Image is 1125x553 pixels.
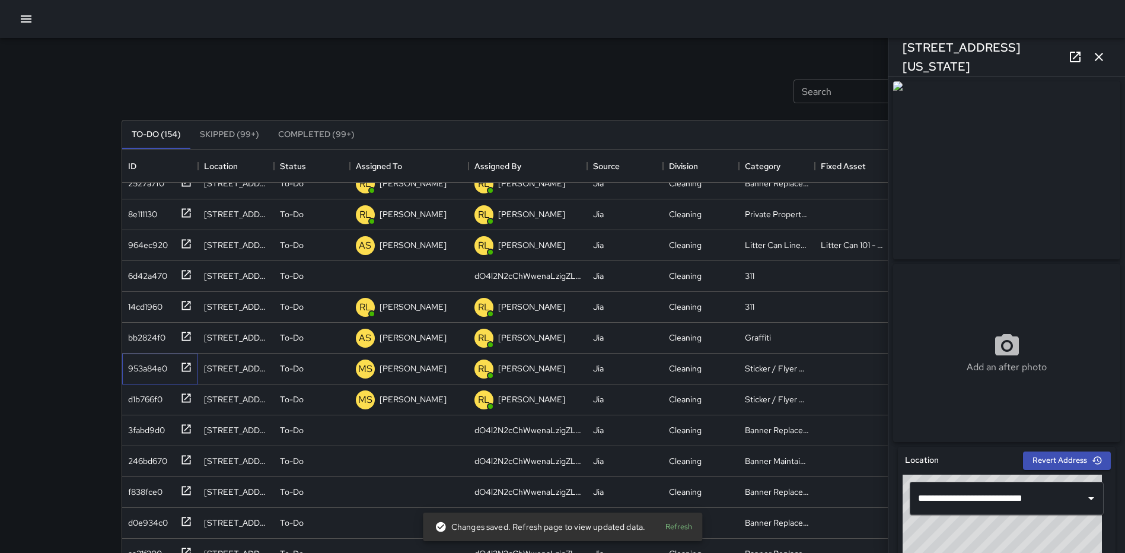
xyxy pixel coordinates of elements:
[663,150,739,183] div: Division
[435,516,645,538] div: Changes saved. Refresh page to view updated data.
[498,208,565,220] p: [PERSON_NAME]
[359,300,371,314] p: RL
[478,208,490,222] p: RL
[356,150,402,183] div: Assigned To
[669,424,702,436] div: Cleaning
[122,120,190,149] button: To-Do (154)
[280,455,304,467] p: To-Do
[280,270,304,282] p: To-Do
[739,150,815,183] div: Category
[123,204,157,220] div: 8e111130
[745,363,809,374] div: Sticker / Flyer Removal
[474,455,581,467] div: dO4l2N2cChWwenaLzigZLQyMNL72
[815,150,891,183] div: Fixed Asset
[280,332,304,344] p: To-Do
[498,239,565,251] p: [PERSON_NAME]
[474,270,581,282] div: dO4l2N2cChWwenaLzigZLQyMNL72
[669,177,702,189] div: Cleaning
[745,301,754,313] div: 311
[593,208,604,220] div: Jia
[280,208,304,220] p: To-Do
[745,150,780,183] div: Category
[358,393,372,407] p: MS
[498,301,565,313] p: [PERSON_NAME]
[498,363,565,374] p: [PERSON_NAME]
[669,332,702,344] div: Cleaning
[745,424,809,436] div: Banner Replacement
[669,239,702,251] div: Cleaning
[478,177,490,191] p: RL
[669,393,702,405] div: Cleaning
[469,150,587,183] div: Assigned By
[745,208,809,220] div: Private Property Issue
[380,363,447,374] p: [PERSON_NAME]
[280,239,304,251] p: To-Do
[280,517,304,529] p: To-Do
[593,270,604,282] div: Jia
[669,208,702,220] div: Cleaning
[498,332,565,344] p: [PERSON_NAME]
[123,265,167,282] div: 6d42a470
[745,177,809,189] div: Banner Replacement
[593,363,604,374] div: Jia
[204,208,268,220] div: 70 N Street Northeast
[478,300,490,314] p: RL
[669,301,702,313] div: Cleaning
[745,486,809,498] div: Banner Replacement
[280,424,304,436] p: To-Do
[204,486,268,498] div: 45 L Street Northeast
[359,239,371,253] p: AS
[474,424,581,436] div: dO4l2N2cChWwenaLzigZLQyMNL72
[498,393,565,405] p: [PERSON_NAME]
[122,150,198,183] div: ID
[204,239,268,251] div: 91 H Street Northwest
[821,239,885,251] div: Litter Can 101 - H St NW & 1st St NW
[123,327,165,344] div: bb2824f0
[204,455,268,467] div: 1050 First Street Northeast
[593,332,604,344] div: Jia
[593,455,604,467] div: Jia
[380,177,447,189] p: [PERSON_NAME]
[358,362,372,376] p: MS
[380,208,447,220] p: [PERSON_NAME]
[380,393,447,405] p: [PERSON_NAME]
[478,239,490,253] p: RL
[204,301,268,313] div: 105 Harry Thomas Way Northeast
[745,332,771,344] div: Graffiti
[669,455,702,467] div: Cleaning
[359,331,371,345] p: AS
[123,358,167,374] div: 953a84e0
[669,270,702,282] div: Cleaning
[123,234,168,251] div: 964ec920
[745,393,809,405] div: Sticker / Flyer Removal
[659,518,697,536] button: Refresh
[123,419,165,436] div: 3fabd9d0
[280,301,304,313] p: To-Do
[593,150,620,183] div: Source
[274,150,350,183] div: Status
[123,389,162,405] div: d1b766f0
[204,393,268,405] div: 75 P Street Northeast
[498,177,565,189] p: [PERSON_NAME]
[123,512,168,529] div: d0e934c0
[593,424,604,436] div: Jia
[123,450,167,467] div: 246bd670
[669,486,702,498] div: Cleaning
[269,120,364,149] button: Completed (99+)
[380,239,447,251] p: [PERSON_NAME]
[198,150,274,183] div: Location
[359,177,371,191] p: RL
[593,177,604,189] div: Jia
[350,150,469,183] div: Assigned To
[359,208,371,222] p: RL
[204,150,238,183] div: Location
[669,150,698,183] div: Division
[280,363,304,374] p: To-Do
[474,486,581,498] div: dO4l2N2cChWwenaLzigZLQyMNL72
[123,296,162,313] div: 14cd1960
[204,270,268,282] div: 7 New York Avenue Northeast
[204,424,268,436] div: 1050 First Street Northeast
[474,150,521,183] div: Assigned By
[587,150,663,183] div: Source
[745,455,809,467] div: Banner Maintainance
